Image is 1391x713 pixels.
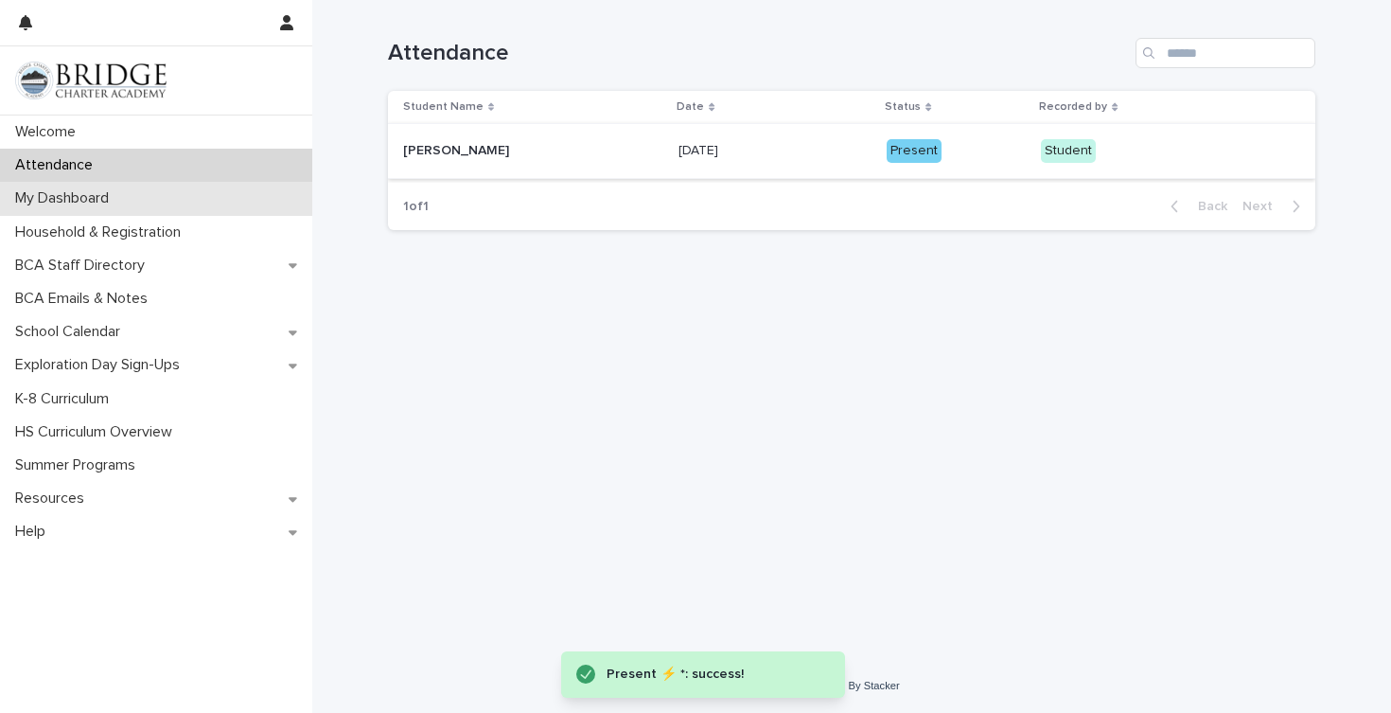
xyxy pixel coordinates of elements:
p: K-8 Curriculum [8,390,124,408]
p: Household & Registration [8,223,196,241]
div: Present ⚡ *: success! [607,663,807,686]
img: V1C1m3IdTEidaUdm9Hs0 [15,62,167,99]
p: [PERSON_NAME] [403,139,513,159]
a: Powered By Stacker [803,680,899,691]
p: Attendance [8,156,108,174]
p: School Calendar [8,323,135,341]
span: Back [1187,200,1227,213]
p: Welcome [8,123,91,141]
p: My Dashboard [8,189,124,207]
span: Next [1242,200,1284,213]
input: Search [1136,38,1315,68]
tr: [PERSON_NAME][PERSON_NAME] [DATE][DATE] PresentStudent [388,124,1315,179]
p: Exploration Day Sign-Ups [8,356,195,374]
p: Help [8,523,61,541]
p: BCA Emails & Notes [8,290,163,308]
p: 1 of 1 [388,184,444,230]
p: Recorded by [1039,97,1107,117]
p: Resources [8,490,99,508]
p: BCA Staff Directory [8,257,160,275]
div: Student [1041,139,1096,163]
p: Student Name [403,97,484,117]
p: Status [885,97,921,117]
button: Back [1155,198,1235,215]
div: Present [887,139,942,163]
p: Date [677,97,704,117]
p: Summer Programs [8,456,150,474]
button: Next [1235,198,1315,215]
p: [DATE] [678,139,722,159]
p: HS Curriculum Overview [8,423,187,441]
h1: Attendance [388,40,1128,67]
